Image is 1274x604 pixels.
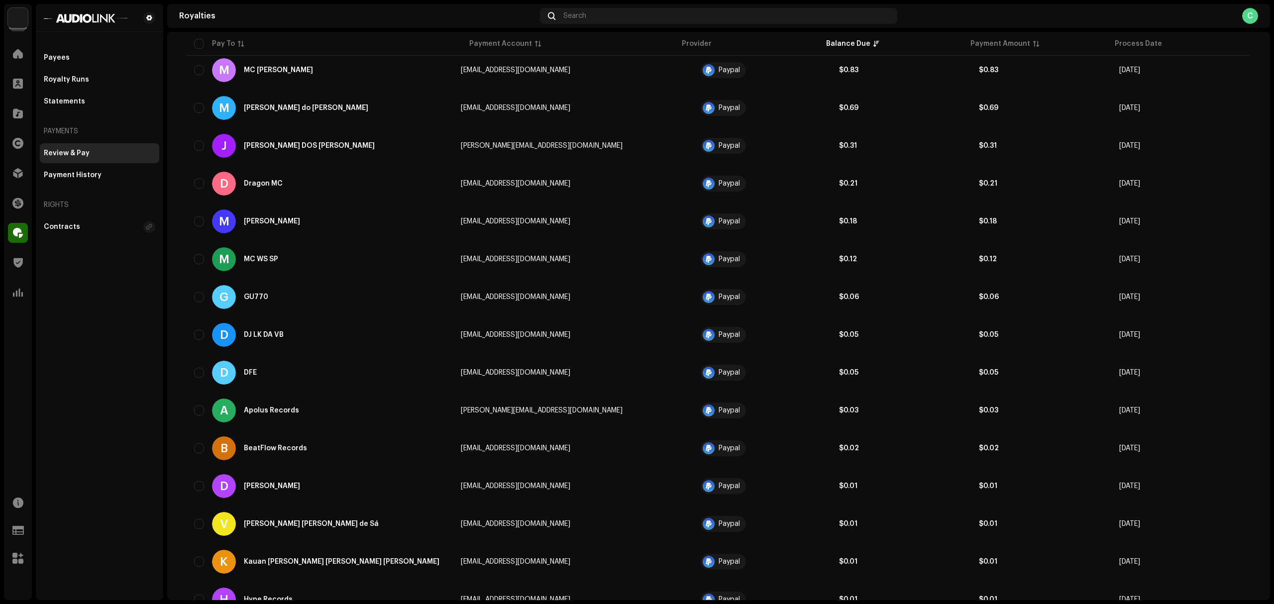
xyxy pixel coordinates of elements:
span: kauannogsilva@gmail.com [461,558,570,565]
div: A [212,399,236,422]
div: GU770 [244,294,268,301]
strong: $0.05 [839,369,858,376]
span: $0.01 [979,596,997,603]
strong: $0.03 [839,407,858,414]
div: M [212,96,236,120]
span: Oct 10, 2025 [1119,483,1140,490]
re-m-nav-item: Payment History [40,165,159,185]
div: Statements [44,98,85,105]
div: G [212,285,236,309]
div: Hype Records [244,596,293,603]
div: Paypal [719,445,740,452]
span: Paypal [699,213,823,229]
div: Paypal [719,104,740,111]
span: Oct 10, 2025 [1119,369,1140,376]
span: Search [563,12,586,20]
span: dragonmccontato@gmail.com [461,180,570,187]
div: K [212,550,236,574]
span: Oct 10, 2025 [1119,67,1140,74]
div: C [1242,8,1258,24]
div: Review & Pay [44,149,90,157]
div: Balance Due [826,39,870,49]
strong: $0.02 [839,445,859,452]
span: Paypal [699,100,823,116]
span: onerpmrotieh@gmail.com [461,369,570,376]
span: $0.01 [979,520,997,527]
span: $0.06 [979,294,999,301]
strong: $0.21 [839,180,857,187]
span: Paypal [699,478,823,494]
div: B [212,436,236,460]
div: Apolus Records [244,407,299,414]
div: V [212,512,236,536]
strong: $0.18 [979,218,997,225]
span: Paypal [699,176,823,192]
span: oreal.tintim@gmail.com [461,104,570,111]
span: jean_chiocca@hotmail.com [461,142,623,149]
strong: $0.01 [979,558,997,565]
div: JEAN CARLOS CHIOCA DOS SANTOS [244,142,375,149]
re-a-nav-header: Payments [40,119,159,143]
img: 730b9dfe-18b5-4111-b483-f30b0c182d82 [8,8,28,28]
div: Paypal [719,142,740,149]
strong: $0.21 [979,180,997,187]
div: Vinícius Falcão Trajano de Sá [244,520,379,527]
span: Oct 10, 2025 [1119,445,1140,452]
span: lucas2001lima@gmail.com [461,294,570,301]
div: M [212,58,236,82]
div: DFE [244,369,257,376]
span: contatoprodfalcao@gmail.com [461,520,570,527]
strong: $0.03 [979,407,998,414]
span: wallacesamuelmachado1467@gmail.com [461,256,570,263]
div: D [212,172,236,196]
re-m-nav-item: Contracts [40,217,159,237]
span: Oct 10, 2025 [1119,256,1140,263]
span: Paypal [699,554,823,570]
span: Paypal [699,365,823,381]
div: Paypal [719,256,740,263]
span: $0.31 [979,142,997,149]
div: D [212,361,236,385]
strong: $0.01 [839,558,857,565]
span: Paypal [699,403,823,418]
span: $0.12 [839,256,857,263]
re-m-nav-item: Royalty Runs [40,70,159,90]
div: Payment Account [469,39,532,49]
span: music@hyperecords.com.br [461,596,570,603]
div: DJ Frajola [244,483,300,490]
span: $0.05 [979,331,998,338]
span: willian-0809@hotmail.com [461,407,623,414]
strong: $0.01 [839,520,857,527]
div: BeatFlow Records [244,445,307,452]
span: Paypal [699,516,823,532]
strong: $0.18 [839,218,857,225]
div: Payees [44,54,70,62]
div: Maisa Emily [244,218,300,225]
div: Pay To [212,39,235,49]
div: Paypal [719,520,740,527]
div: Payment Amount [970,39,1030,49]
strong: $0.69 [979,104,998,111]
span: $0.05 [839,331,858,338]
div: DJ LK DA VB [244,331,284,338]
strong: $0.01 [839,483,857,490]
span: $0.05 [979,369,998,376]
div: Contracts [44,223,80,231]
strong: $0.06 [839,294,859,301]
re-m-nav-item: Payees [40,48,159,68]
span: mcsaaam21@icloud.com [461,67,570,74]
div: Paypal [719,596,740,603]
span: Oct 10, 2025 [1119,558,1140,565]
span: Paypal [699,138,823,154]
span: Paypal [699,289,823,305]
span: Paypal [699,440,823,456]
